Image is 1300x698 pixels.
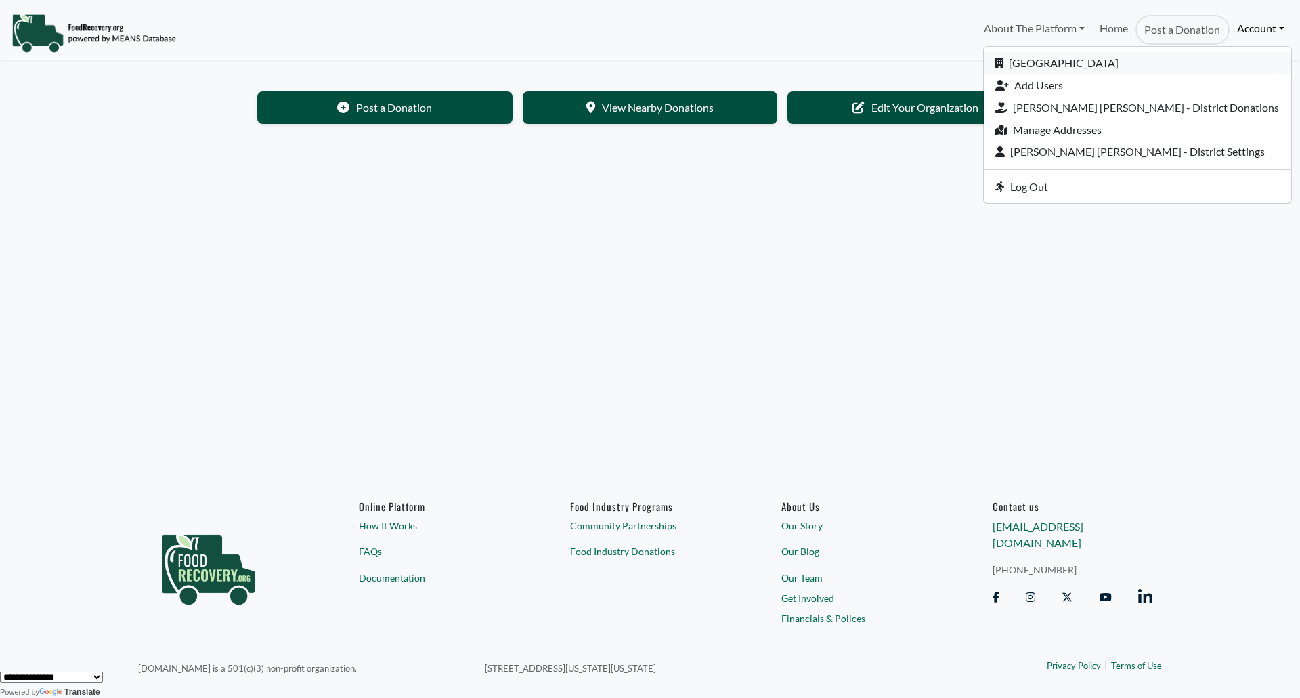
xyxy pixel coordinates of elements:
a: Privacy Policy [1047,659,1101,673]
a: Get Involved [781,591,941,605]
a: About The Platform [976,15,1091,42]
a: Our Story [781,519,941,533]
a: How It Works [359,519,519,533]
a: Add Users [984,74,1291,97]
h6: Online Platform [359,500,519,512]
a: [PHONE_NUMBER] [993,563,1152,577]
h6: Contact us [993,500,1152,512]
a: Post a Donation [1135,15,1229,45]
p: [STREET_ADDRESS][US_STATE][US_STATE] [485,659,902,676]
a: Terms of Use [1111,659,1162,673]
a: [EMAIL_ADDRESS][DOMAIN_NAME] [993,520,1083,549]
a: Post a Donation [257,91,513,124]
a: Home [1092,15,1135,45]
p: [DOMAIN_NAME] is a 501(c)(3) non-profit organization. [138,659,469,676]
img: Google Translate [39,688,64,697]
a: Manage Addresses [984,118,1291,141]
a: Financials & Polices [781,611,941,625]
img: food_recovery_green_logo-76242d7a27de7ed26b67be613a865d9c9037ba317089b267e0515145e5e51427.png [148,500,269,629]
a: Community Partnerships [570,519,730,533]
h6: Food Industry Programs [570,500,730,512]
a: About Us [781,500,941,512]
a: Edit Your Organization [787,91,1043,124]
a: Translate [39,687,100,697]
img: NavigationLogo_FoodRecovery-91c16205cd0af1ed486a0f1a7774a6544ea792ac00100771e7dd3ec7c0e58e41.png [12,13,176,53]
a: Documentation [359,571,519,585]
a: Our Team [781,571,941,585]
a: Log Out [984,175,1291,198]
span: | [1104,656,1108,672]
a: Account [1230,15,1292,42]
a: Food Industry Donations [570,544,730,559]
a: View Nearby Donations [523,91,778,124]
a: Our Blog [781,544,941,559]
a: [PERSON_NAME] [PERSON_NAME] - District Donations [984,96,1291,118]
a: [GEOGRAPHIC_DATA] [984,52,1291,74]
a: [PERSON_NAME] [PERSON_NAME] - District Settings [984,141,1291,163]
a: FAQs [359,544,519,559]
